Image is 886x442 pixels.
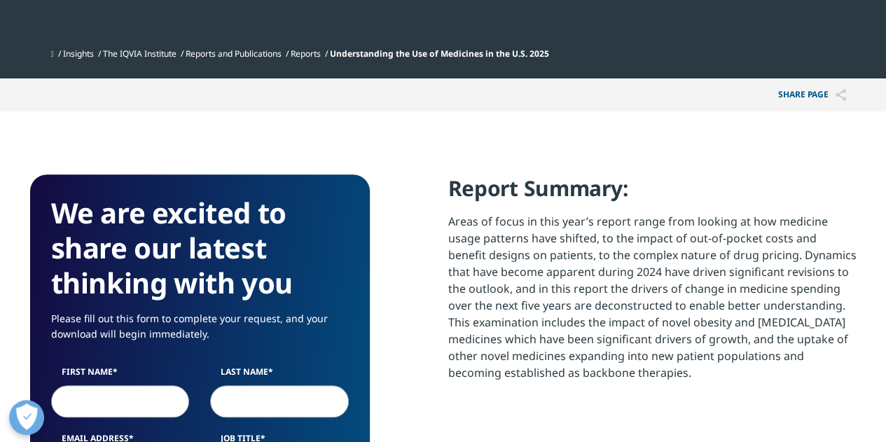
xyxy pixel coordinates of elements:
h3: We are excited to share our latest thinking with you [51,195,349,301]
p: Share PAGE [768,78,857,111]
h4: Report Summary: [448,174,857,213]
a: Reports and Publications [186,48,282,60]
label: First Name [51,366,190,385]
p: Areas of focus in this year’s report range from looking at how medicine usage patterns have shift... [448,213,857,392]
img: Share PAGE [836,89,846,101]
p: Please fill out this form to complete your request, and your download will begin immediately. [51,311,349,352]
button: Share PAGEShare PAGE [768,78,857,111]
button: Open Preferences [9,400,44,435]
a: Reports [291,48,321,60]
a: Insights [63,48,94,60]
a: The IQVIA Institute [103,48,176,60]
label: Last Name [210,366,349,385]
span: Understanding the Use of Medicines in the U.S. 2025 [330,48,549,60]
